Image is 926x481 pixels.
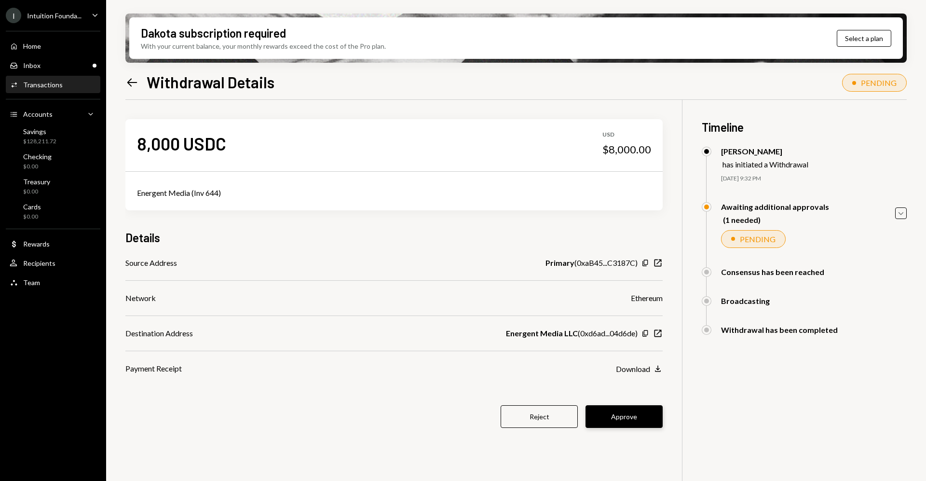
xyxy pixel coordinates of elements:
div: Ethereum [631,292,663,304]
div: Download [616,364,650,373]
div: has initiated a Withdrawal [722,160,808,169]
div: USD [602,131,651,139]
div: (1 needed) [723,215,829,224]
button: Reject [501,405,578,428]
div: Payment Receipt [125,363,182,374]
div: PENDING [740,234,776,244]
div: Transactions [23,81,63,89]
div: With your current balance, your monthly rewards exceed the cost of the Pro plan. [141,41,386,51]
div: Destination Address [125,328,193,339]
a: Accounts [6,105,100,123]
a: Cards$0.00 [6,200,100,223]
div: Dakota subscription required [141,25,286,41]
div: ( 0xaB45...C3187C ) [545,257,638,269]
div: Accounts [23,110,53,118]
a: Recipients [6,254,100,272]
div: 8,000 USDC [137,133,226,154]
div: PENDING [861,78,897,87]
div: Inbox [23,61,41,69]
h3: Details [125,230,160,246]
div: $128,211.72 [23,137,56,146]
div: Cards [23,203,41,211]
button: Download [616,364,663,374]
a: Checking$0.00 [6,150,100,173]
a: Inbox [6,56,100,74]
a: Savings$128,211.72 [6,124,100,148]
div: Withdrawal has been completed [721,325,838,334]
div: [DATE] 9:32 PM [721,175,907,183]
div: Broadcasting [721,296,770,305]
div: Consensus has been reached [721,267,824,276]
button: Select a plan [837,30,891,47]
div: Checking [23,152,52,161]
div: Savings [23,127,56,136]
div: [PERSON_NAME] [721,147,808,156]
div: Awaiting additional approvals [721,202,829,211]
h1: Withdrawal Details [147,72,274,92]
div: I [6,8,21,23]
b: Primary [545,257,574,269]
h3: Timeline [702,119,907,135]
div: ( 0xd6ad...04d6de ) [506,328,638,339]
div: Treasury [23,178,50,186]
a: Rewards [6,235,100,252]
a: Treasury$0.00 [6,175,100,198]
div: Network [125,292,156,304]
div: Team [23,278,40,287]
div: $0.00 [23,213,41,221]
div: Source Address [125,257,177,269]
div: Energent Media (Inv 644) [137,187,651,199]
div: Rewards [23,240,50,248]
div: $0.00 [23,163,52,171]
a: Team [6,274,100,291]
a: Home [6,37,100,55]
div: Intuition Founda... [27,12,82,20]
div: Recipients [23,259,55,267]
button: Approve [586,405,663,428]
div: $0.00 [23,188,50,196]
div: Home [23,42,41,50]
div: $8,000.00 [602,143,651,156]
a: Transactions [6,76,100,93]
b: Energent Media LLC [506,328,578,339]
